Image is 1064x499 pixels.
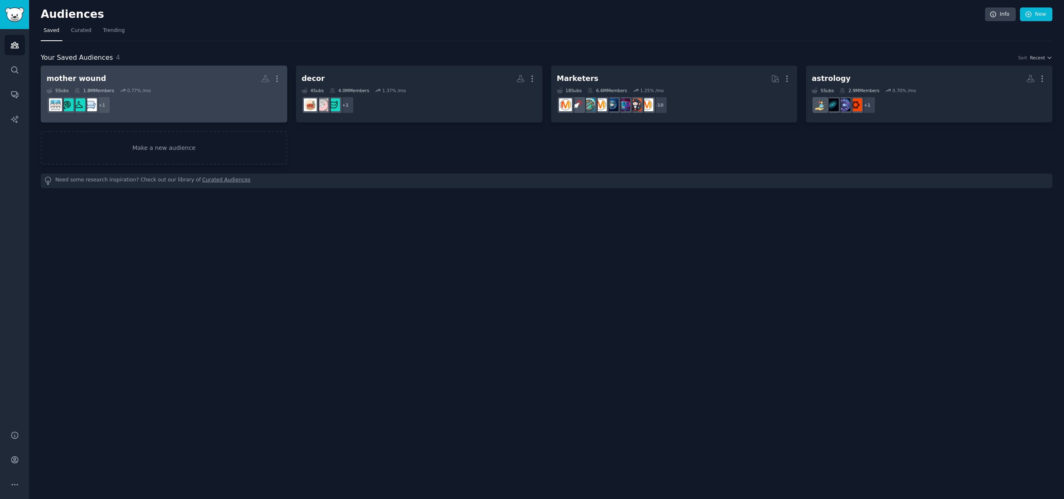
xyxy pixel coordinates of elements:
span: Saved [44,27,59,34]
div: + 1 [93,96,111,114]
img: DesignMyRoom [315,98,328,111]
img: raisedbyborderlines [72,98,85,111]
a: Saved [41,24,62,41]
div: 1.8M Members [74,88,114,93]
span: Curated [71,27,91,34]
div: 4 Sub s [302,88,324,93]
div: Marketers [557,73,598,84]
div: + 1 [858,96,876,114]
img: advertising [594,98,607,111]
img: SEO [617,98,630,111]
div: + 10 [650,96,667,114]
div: 1.25 % /mo [640,88,664,93]
img: CPTSD [61,98,74,111]
img: TalkTherapy [84,98,97,111]
a: decor4Subs4.0MMembers1.37% /mo+1femalelivingspaceDesignMyRoominteriordecorating [296,66,542,122]
img: socialmedia [629,98,642,111]
a: astrology5Subs2.9MMembers0.70% /mo+1AstrologyChartsastrologyreadingsastrologymemesastrology [806,66,1052,122]
div: 1.37 % /mo [382,88,406,93]
div: 4.0M Members [330,88,369,93]
div: Need some research inspiration? Check out our library of [41,174,1052,188]
span: Recent [1030,55,1045,61]
img: Affiliatemarketing [582,98,595,111]
img: astrologyreadings [837,98,850,111]
img: astrologymemes [826,98,839,111]
div: Sort [1018,55,1027,61]
div: + 1 [337,96,354,114]
h2: Audiences [41,8,985,21]
div: 0.70 % /mo [892,88,916,93]
img: raisedbynarcissists [49,98,62,111]
a: mother wound5Subs1.8MMembers0.77% /mo+1TalkTherapyraisedbyborderlinesCPTSDraisedbynarcissists [41,66,287,122]
a: Curated Audiences [202,176,251,185]
div: decor [302,73,325,84]
div: 6.6M Members [587,88,627,93]
span: 4 [116,54,120,61]
img: digital_marketing [606,98,618,111]
img: AstrologyCharts [849,98,862,111]
img: GummySearch logo [5,7,24,22]
a: New [1020,7,1052,22]
div: 18 Sub s [557,88,582,93]
img: DigitalMarketing [559,98,572,111]
div: 5 Sub s [47,88,69,93]
div: 2.9M Members [840,88,879,93]
a: Make a new audience [41,131,287,165]
button: Recent [1030,55,1052,61]
div: mother wound [47,73,106,84]
span: Trending [103,27,125,34]
img: PPC [571,98,584,111]
img: marketing [640,98,653,111]
div: 5 Sub s [812,88,834,93]
img: interiordecorating [304,98,317,111]
a: Curated [68,24,94,41]
a: Marketers18Subs6.6MMembers1.25% /mo+10marketingsocialmediaSEOdigital_marketingadvertisingAffiliat... [551,66,798,122]
a: Info [985,7,1016,22]
img: astrology [814,98,827,111]
img: femalelivingspace [327,98,340,111]
div: astrology [812,73,850,84]
div: 0.77 % /mo [127,88,151,93]
span: Your Saved Audiences [41,53,113,63]
a: Trending [100,24,128,41]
